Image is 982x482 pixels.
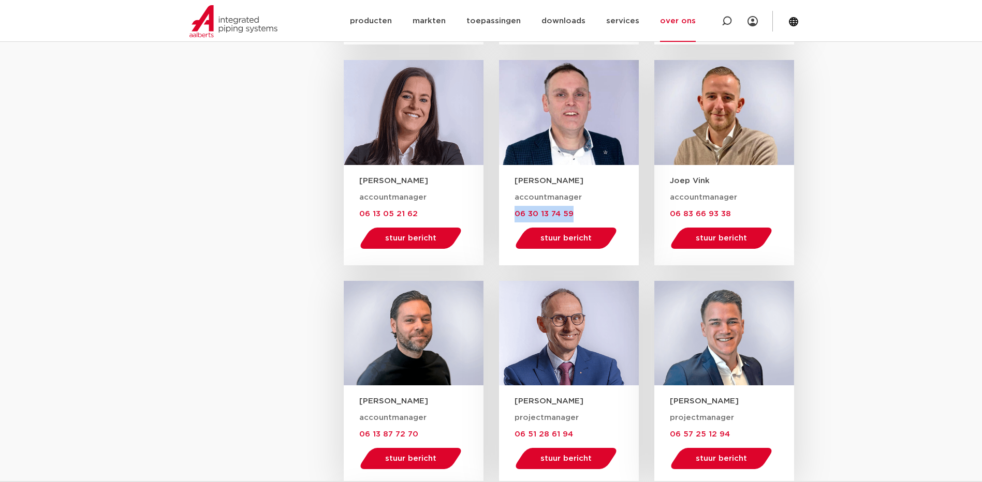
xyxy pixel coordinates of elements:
[515,175,639,186] h3: [PERSON_NAME]
[515,414,579,421] span: projectmanager
[359,414,427,421] span: accountmanager
[670,193,737,201] span: accountmanager
[515,396,639,406] h3: [PERSON_NAME]
[540,234,592,242] span: stuur bericht
[359,175,483,186] h3: [PERSON_NAME]
[670,430,730,438] span: 06 57 25 12 94
[696,234,747,242] span: stuur bericht
[359,430,418,438] span: 06 13 87 72 70
[515,430,573,438] span: 06 51 28 61 94
[385,455,436,462] span: stuur bericht
[670,396,794,406] h3: [PERSON_NAME]
[359,430,418,438] a: 06 13 87 72 70
[359,209,418,218] a: 06 13 05 21 62
[515,430,573,438] a: 06 51 28 61 94
[670,430,730,438] a: 06 57 25 12 94
[670,414,734,421] span: projectmanager
[359,396,483,406] h3: [PERSON_NAME]
[359,193,427,201] span: accountmanager
[515,209,574,218] a: 06 30 13 74 59
[696,455,747,462] span: stuur bericht
[540,455,592,462] span: stuur bericht
[515,193,582,201] span: accountmanager
[385,234,436,242] span: stuur bericht
[670,209,731,218] a: 06 83 66 93 38
[670,175,794,186] h3: Joep Vink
